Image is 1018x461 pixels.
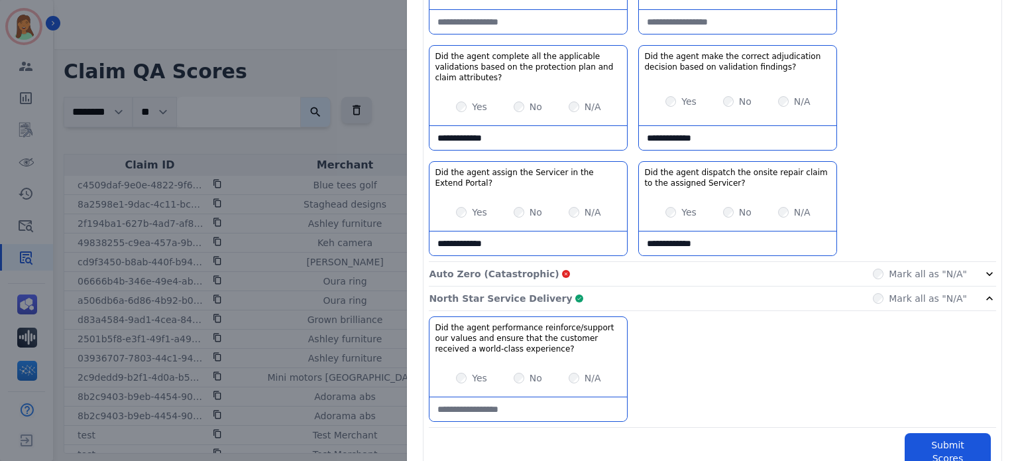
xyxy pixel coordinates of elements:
p: Auto Zero (Catastrophic) [429,267,559,281]
h3: Did the agent make the correct adjudication decision based on validation findings? [644,51,831,72]
label: N/A [585,100,601,113]
label: No [739,206,752,219]
label: No [739,95,752,108]
label: N/A [794,95,811,108]
h3: Did the agent dispatch the onsite repair claim to the assigned Servicer? [644,167,831,188]
label: N/A [794,206,811,219]
label: No [530,371,542,385]
h3: Did the agent performance reinforce/support our values and ensure that the customer received a wo... [435,322,622,354]
label: Yes [472,100,487,113]
label: No [530,100,542,113]
h3: Did the agent complete all the applicable validations based on the protection plan and claim attr... [435,51,622,83]
label: Yes [681,206,697,219]
label: N/A [585,206,601,219]
h3: Did the agent assign the Servicer in the Extend Portal? [435,167,622,188]
label: Yes [472,206,487,219]
label: Yes [472,371,487,385]
label: Mark all as "N/A" [889,267,967,281]
p: North Star Service Delivery [429,292,572,305]
label: N/A [585,371,601,385]
label: Mark all as "N/A" [889,292,967,305]
label: No [530,206,542,219]
label: Yes [681,95,697,108]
